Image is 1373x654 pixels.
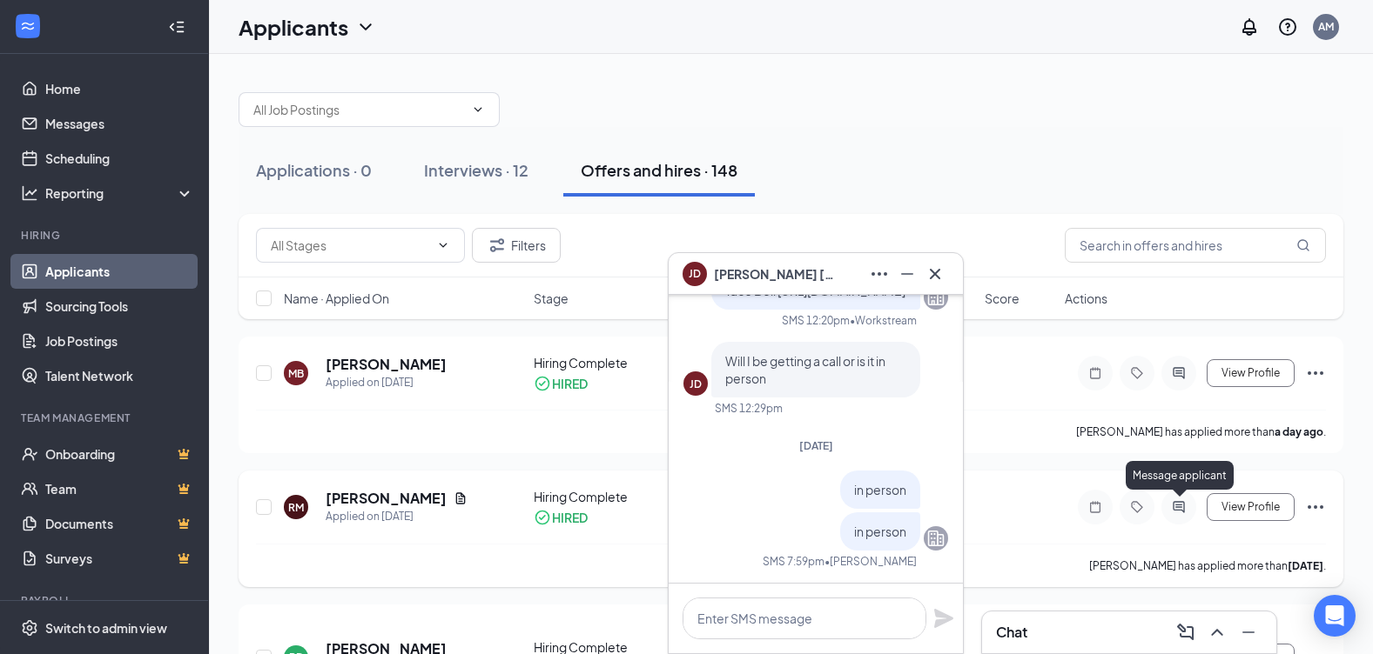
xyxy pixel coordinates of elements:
svg: Minimize [897,264,918,284]
span: • Workstream [850,313,917,328]
span: Name · Applied On [284,290,389,307]
svg: MagnifyingGlass [1296,238,1310,252]
div: Applied on [DATE] [326,374,447,391]
h1: Applicants [239,12,348,42]
b: [DATE] [1288,559,1323,572]
svg: Filter [487,235,508,256]
svg: Minimize [1238,622,1259,643]
a: Sourcing Tools [45,289,194,324]
div: SMS 12:20pm [782,313,850,328]
p: [PERSON_NAME] has applied more than . [1089,558,1326,573]
div: SMS 7:59pm [763,554,824,569]
svg: Notifications [1239,17,1260,37]
div: Applications · 0 [256,159,372,181]
button: View Profile [1207,493,1295,521]
div: AM [1318,19,1334,34]
button: Ellipses [865,260,893,288]
svg: CheckmarkCircle [534,509,551,526]
svg: ActiveChat [1168,500,1189,514]
a: SurveysCrown [45,541,194,576]
div: HIRED [552,509,588,526]
div: Hiring Complete [534,354,713,371]
svg: Note [1085,366,1106,380]
p: [PERSON_NAME] has applied more than . [1076,424,1326,439]
a: DocumentsCrown [45,506,194,541]
a: Home [45,71,194,106]
span: in person [854,482,906,497]
svg: Analysis [21,184,38,202]
button: Minimize [893,260,921,288]
div: Hiring [21,228,191,243]
svg: QuestionInfo [1277,17,1298,37]
button: View Profile [1207,359,1295,387]
a: TeamCrown [45,471,194,506]
div: RM [288,500,304,515]
a: Applicants [45,254,194,289]
span: in person [854,524,906,539]
div: Hiring Complete [534,488,713,505]
div: Applied on [DATE] [326,508,468,525]
button: Cross [921,260,949,288]
button: ComposeMessage [1172,618,1200,646]
div: Reporting [45,184,195,202]
span: • [PERSON_NAME] [824,554,917,569]
div: MB [288,366,304,381]
span: View Profile [1222,501,1280,513]
svg: Tag [1127,366,1148,380]
a: Scheduling [45,141,194,176]
h5: [PERSON_NAME] [326,489,447,508]
div: HIRED [552,375,588,392]
svg: Company [925,528,946,549]
svg: Collapse [168,18,185,36]
span: Actions [1065,290,1107,307]
span: [PERSON_NAME] [PERSON_NAME] [714,264,836,284]
svg: Ellipses [1305,363,1326,384]
svg: ComposeMessage [1175,622,1196,643]
span: Score [985,290,1020,307]
a: Messages [45,106,194,141]
svg: Ellipses [869,264,890,284]
svg: Settings [21,619,38,637]
button: Minimize [1235,618,1262,646]
div: SMS 12:29pm [715,401,783,416]
svg: ChevronDown [436,238,450,252]
svg: ChevronDown [471,103,485,117]
h5: [PERSON_NAME] [326,355,447,374]
svg: WorkstreamLogo [19,17,37,35]
div: Payroll [21,593,191,608]
svg: ChevronDown [355,17,376,37]
a: Job Postings [45,324,194,358]
h3: Chat [996,623,1027,642]
span: View Profile [1222,367,1280,379]
b: a day ago [1275,425,1323,438]
svg: Tag [1127,500,1148,514]
a: Talent Network [45,358,194,393]
div: Switch to admin view [45,619,167,637]
svg: Ellipses [1305,497,1326,517]
button: Filter Filters [472,228,561,263]
div: Message applicant [1126,461,1234,490]
svg: CheckmarkCircle [534,375,551,392]
div: Team Management [21,410,191,425]
button: ChevronUp [1203,618,1231,646]
svg: ActiveChat [1168,366,1189,380]
input: All Stages [271,236,429,255]
div: Open Intercom Messenger [1314,595,1356,637]
div: Interviews · 12 [424,159,528,181]
a: OnboardingCrown [45,437,194,471]
svg: ChevronUp [1207,622,1228,643]
svg: Cross [925,264,946,284]
svg: Company [925,287,946,308]
div: Offers and hires · 148 [581,159,737,181]
input: Search in offers and hires [1065,228,1326,263]
span: Will I be getting a call or is it in person [725,353,885,386]
svg: Note [1085,500,1106,514]
input: All Job Postings [253,100,464,119]
span: [DATE] [799,439,833,452]
svg: Document [454,491,468,505]
span: Stage [534,290,569,307]
div: JD [690,377,702,391]
svg: Plane [933,608,954,629]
